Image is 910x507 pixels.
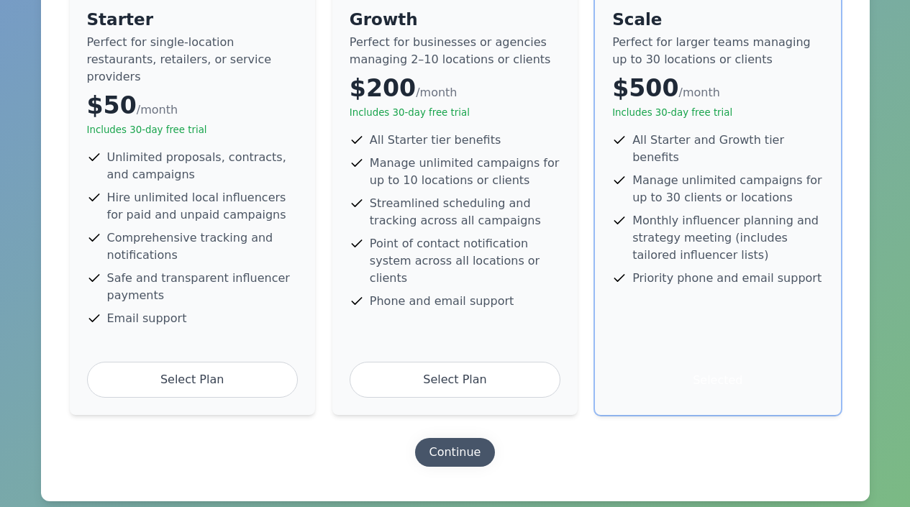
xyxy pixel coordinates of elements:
span: Phone and email support [370,293,514,310]
h4: Growth [350,8,560,31]
h4: Scale [612,8,823,31]
div: Continue [429,444,481,461]
span: Point of contact notification system across all locations or clients [370,235,560,287]
span: Unlimited proposals, contracts, and campaigns [107,149,298,183]
p: Perfect for businesses or agencies managing 2–10 locations or clients [350,34,560,68]
div: $500 [612,74,823,103]
div: Select Plan [87,362,298,398]
p: Perfect for larger teams managing up to 30 locations or clients [612,34,823,68]
h4: Starter [87,8,298,31]
div: $50 [87,91,298,120]
span: Safe and transparent influencer payments [107,270,298,304]
span: All Starter and Growth tier benefits [632,132,823,166]
p: Includes 30-day free trial [350,106,560,120]
span: Manage unlimited campaigns for up to 30 clients or locations [632,172,823,206]
span: All Starter tier benefits [370,132,501,149]
button: Continue [415,438,496,467]
span: Streamlined scheduling and tracking across all campaigns [370,195,560,229]
span: /month [678,86,719,99]
span: /month [416,86,457,99]
span: Priority phone and email support [632,270,822,287]
p: Includes 30-day free trial [87,123,298,137]
p: Perfect for single-location restaurants, retailers, or service providers [87,34,298,86]
span: /month [137,103,178,117]
div: Select Plan [350,362,560,398]
div: $200 [350,74,560,103]
span: Monthly influencer planning and strategy meeting (includes tailored influencer lists) [632,212,823,264]
div: Selected [612,363,823,398]
span: Manage unlimited campaigns for up to 10 locations or clients [370,155,560,189]
span: Email support [107,310,187,327]
p: Includes 30-day free trial [612,106,823,120]
span: Comprehensive tracking and notifications [107,229,298,264]
span: Hire unlimited local influencers for paid and unpaid campaigns [107,189,298,224]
